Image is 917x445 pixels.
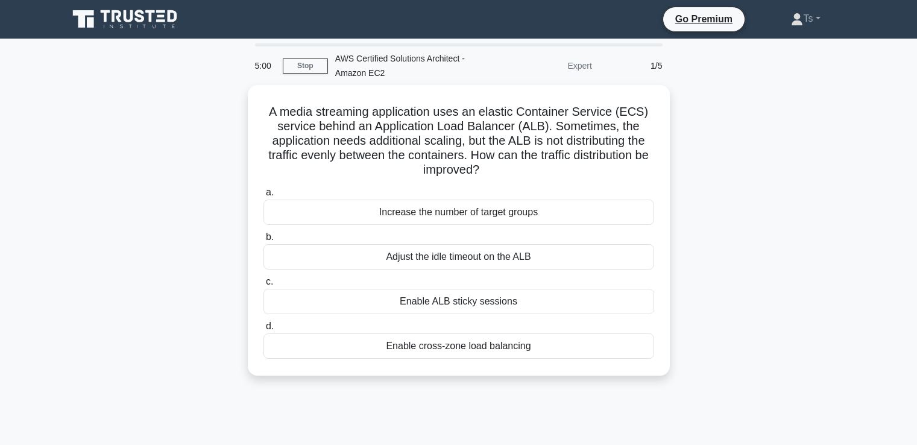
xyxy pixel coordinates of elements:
[263,333,654,359] div: Enable cross-zone load balancing
[266,187,274,197] span: a.
[248,54,283,78] div: 5:00
[283,58,328,74] a: Stop
[599,54,670,78] div: 1/5
[762,7,849,31] a: Ts
[262,104,655,178] h5: A media streaming application uses an elastic Container Service (ECS) service behind an Applicati...
[328,46,494,85] div: AWS Certified Solutions Architect - Amazon EC2
[266,276,273,286] span: c.
[494,54,599,78] div: Expert
[263,289,654,314] div: Enable ALB sticky sessions
[668,11,740,27] a: Go Premium
[263,200,654,225] div: Increase the number of target groups
[263,244,654,270] div: Adjust the idle timeout on the ALB
[266,232,274,242] span: b.
[266,321,274,331] span: d.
